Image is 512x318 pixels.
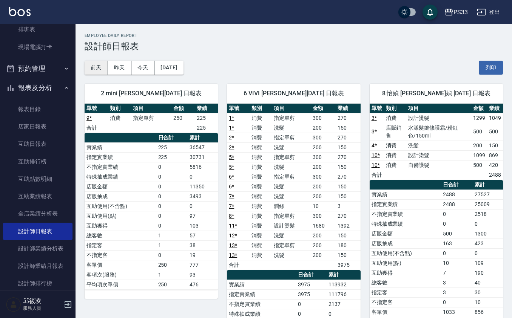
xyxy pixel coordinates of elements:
[336,142,361,152] td: 150
[272,152,311,162] td: 指定單剪
[85,231,156,240] td: 總客數
[272,211,311,221] td: 指定單剪
[156,270,188,280] td: 1
[311,113,336,123] td: 300
[3,170,72,188] a: 互助點數明細
[227,299,296,309] td: 不指定實業績
[85,41,503,52] h3: 設計師日報表
[156,162,188,172] td: 0
[6,297,21,312] img: Person
[85,162,156,172] td: 不指定實業績
[250,240,272,250] td: 消費
[250,231,272,240] td: 消費
[311,162,336,172] td: 200
[296,270,327,280] th: 日合計
[3,257,72,275] a: 設計師業績月報表
[154,61,183,75] button: [DATE]
[336,104,361,113] th: 業績
[441,297,473,307] td: 0
[370,170,384,180] td: 合計
[471,141,487,150] td: 200
[471,150,487,160] td: 1099
[156,250,188,260] td: 0
[441,180,473,190] th: 日合計
[227,104,360,270] table: a dense table
[487,170,503,180] td: 2488
[188,152,218,162] td: 30731
[441,278,473,287] td: 3
[473,219,503,229] td: 0
[156,191,188,201] td: 0
[384,150,407,160] td: 消費
[188,142,218,152] td: 36547
[384,123,407,141] td: 店販銷售
[85,123,108,133] td: 合計
[85,250,156,260] td: 不指定客
[473,199,503,209] td: 25009
[370,219,441,229] td: 特殊抽成業績
[85,104,108,113] th: 單號
[3,153,72,170] a: 互助排行榜
[370,199,441,209] td: 指定實業績
[336,162,361,172] td: 150
[272,172,311,182] td: 指定單剪
[85,260,156,270] td: 客單價
[311,133,336,142] td: 300
[370,248,441,258] td: 互助使用(不含點)
[311,182,336,191] td: 200
[406,150,471,160] td: 設計染髮
[3,38,72,56] a: 現場電腦打卡
[327,270,361,280] th: 累計
[156,260,188,270] td: 250
[311,104,336,113] th: 金額
[188,191,218,201] td: 3493
[85,133,218,290] table: a dense table
[473,278,503,287] td: 40
[131,104,171,113] th: 項目
[171,104,195,113] th: 金額
[3,78,72,98] button: 報表及分析
[473,180,503,190] th: 累計
[250,152,272,162] td: 消費
[3,118,72,135] a: 店家日報表
[384,141,407,150] td: 消費
[370,287,441,297] td: 指定客
[272,240,311,250] td: 指定單剪
[474,5,503,19] button: 登出
[296,280,327,289] td: 3975
[370,209,441,219] td: 不指定實業績
[441,238,473,248] td: 163
[85,191,156,201] td: 店販抽成
[336,231,361,240] td: 150
[487,150,503,160] td: 869
[336,182,361,191] td: 150
[188,250,218,260] td: 19
[85,33,503,38] h2: Employee Daily Report
[108,61,131,75] button: 昨天
[311,152,336,162] td: 300
[473,190,503,199] td: 27527
[311,191,336,201] td: 200
[3,21,72,38] a: 排班表
[384,104,407,113] th: 類別
[131,113,171,123] td: 指定單剪
[441,190,473,199] td: 2488
[487,160,503,170] td: 420
[3,205,72,222] a: 全店業績分析表
[423,5,438,20] button: save
[370,229,441,238] td: 店販金額
[272,250,311,260] td: 洗髮
[85,201,156,211] td: 互助使用(不含點)
[327,289,361,299] td: 111796
[327,299,361,309] td: 2137
[384,160,407,170] td: 消費
[406,123,471,141] td: 水漾髮鍵修護霜/粉紅色/150ml
[156,221,188,231] td: 0
[471,104,487,113] th: 金額
[336,172,361,182] td: 270
[156,231,188,240] td: 1
[188,231,218,240] td: 57
[406,160,471,170] td: 自備護髮
[441,287,473,297] td: 3
[94,90,209,97] span: 2 mini [PERSON_NAME][DATE] 日報表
